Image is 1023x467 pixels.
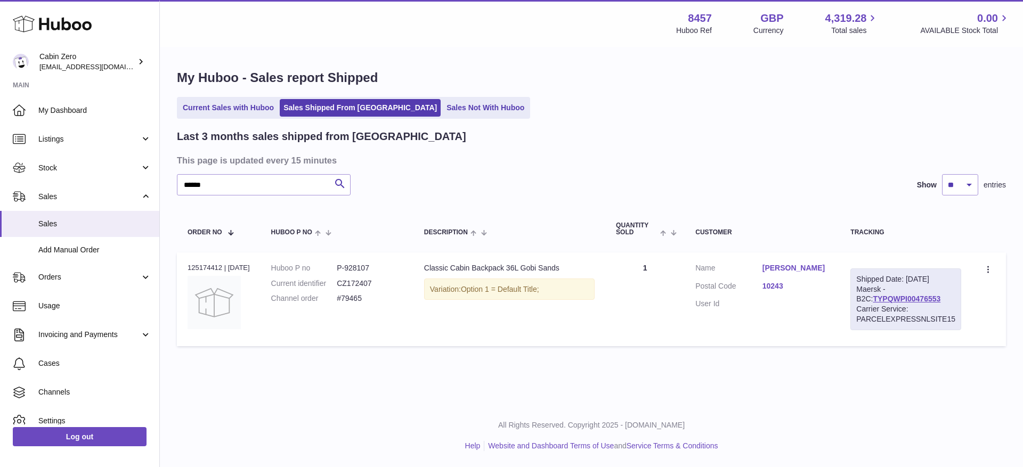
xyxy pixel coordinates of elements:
span: Sales [38,219,151,229]
div: Huboo Ref [676,26,712,36]
span: Quantity Sold [616,222,657,236]
div: Carrier Service: PARCELEXPRESSNLSITE15 [856,304,955,324]
span: entries [984,180,1006,190]
span: Orders [38,272,140,282]
strong: 8457 [688,11,712,26]
span: Total sales [831,26,879,36]
div: Classic Cabin Backpack 36L Gobi Sands [424,263,595,273]
h3: This page is updated every 15 minutes [177,154,1003,166]
span: Order No [188,229,222,236]
div: Maersk - B2C: [850,268,961,330]
span: AVAILABLE Stock Total [920,26,1010,36]
a: Help [465,441,481,450]
span: Add Manual Order [38,245,151,255]
dd: P-928107 [337,263,403,273]
p: All Rights Reserved. Copyright 2025 - [DOMAIN_NAME] [168,420,1014,430]
a: 4,319.28 Total sales [825,11,879,36]
dt: Current identifier [271,278,337,289]
a: Log out [13,427,147,446]
div: Customer [695,229,829,236]
li: and [484,441,718,451]
dt: Channel order [271,293,337,304]
a: Sales Not With Huboo [443,99,528,117]
a: [PERSON_NAME] [762,263,830,273]
div: Variation: [424,278,595,300]
dt: Name [695,263,762,276]
span: Invoicing and Payments [38,330,140,340]
dd: #79465 [337,293,403,304]
div: Shipped Date: [DATE] [856,274,955,284]
a: Website and Dashboard Terms of Use [488,441,614,450]
label: Show [917,180,937,190]
dd: CZ172407 [337,278,403,289]
span: Sales [38,192,140,202]
span: Channels [38,387,151,397]
h1: My Huboo - Sales report Shipped [177,69,1006,86]
a: TYPQWPI00476553 [873,294,940,303]
dt: Huboo P no [271,263,337,273]
td: 1 [605,252,685,346]
span: [EMAIL_ADDRESS][DOMAIN_NAME] [39,62,157,71]
span: Settings [38,416,151,426]
a: 0.00 AVAILABLE Stock Total [920,11,1010,36]
dt: User Id [695,299,762,309]
span: Option 1 = Default Title; [461,285,539,293]
dt: Postal Code [695,281,762,294]
strong: GBP [760,11,783,26]
span: Huboo P no [271,229,312,236]
img: no-photo.jpg [188,276,241,329]
a: Service Terms & Conditions [627,441,718,450]
h2: Last 3 months sales shipped from [GEOGRAPHIC_DATA] [177,129,466,144]
div: Tracking [850,229,961,236]
a: 10243 [762,281,830,291]
div: Currency [753,26,784,36]
span: 0.00 [977,11,998,26]
a: Current Sales with Huboo [179,99,278,117]
span: Description [424,229,468,236]
div: Cabin Zero [39,52,135,72]
span: 4,319.28 [825,11,867,26]
span: Cases [38,358,151,368]
span: My Dashboard [38,105,151,116]
img: huboo@cabinzero.com [13,54,29,70]
span: Stock [38,163,140,173]
a: Sales Shipped From [GEOGRAPHIC_DATA] [280,99,441,117]
div: 125174412 | [DATE] [188,263,250,273]
span: Listings [38,134,140,144]
span: Usage [38,301,151,311]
